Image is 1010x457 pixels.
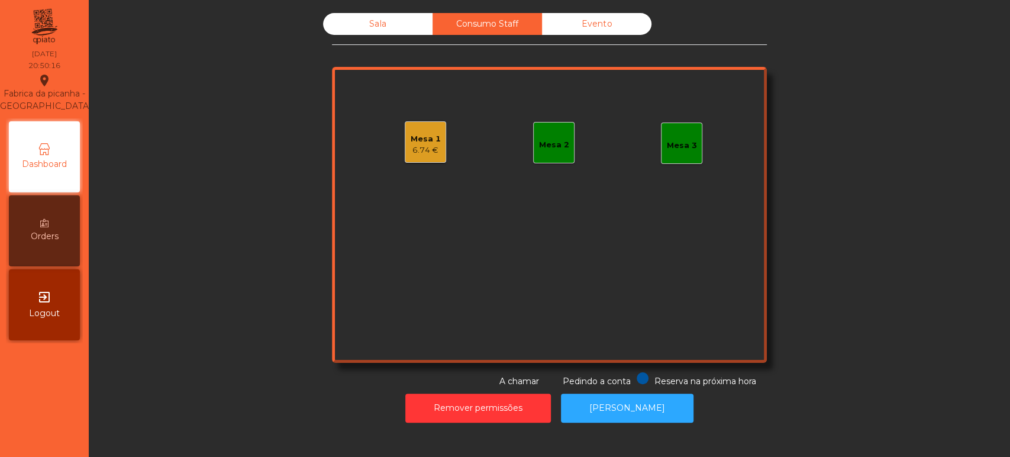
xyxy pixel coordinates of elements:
[29,307,60,320] span: Logout
[411,144,441,156] div: 6.74 €
[37,290,51,304] i: exit_to_app
[433,13,542,35] div: Consumo Staff
[542,13,651,35] div: Evento
[563,376,631,387] span: Pedindo a conta
[411,133,441,145] div: Mesa 1
[499,376,539,387] span: A chamar
[405,394,551,423] button: Remover permissões
[37,73,51,88] i: location_on
[561,394,693,423] button: [PERSON_NAME]
[32,49,57,59] div: [DATE]
[323,13,433,35] div: Sala
[539,139,569,151] div: Mesa 2
[30,6,59,47] img: qpiato
[28,60,60,71] div: 20:50:16
[31,230,59,243] span: Orders
[654,376,756,387] span: Reserva na próxima hora
[667,140,697,152] div: Mesa 3
[22,158,67,170] span: Dashboard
